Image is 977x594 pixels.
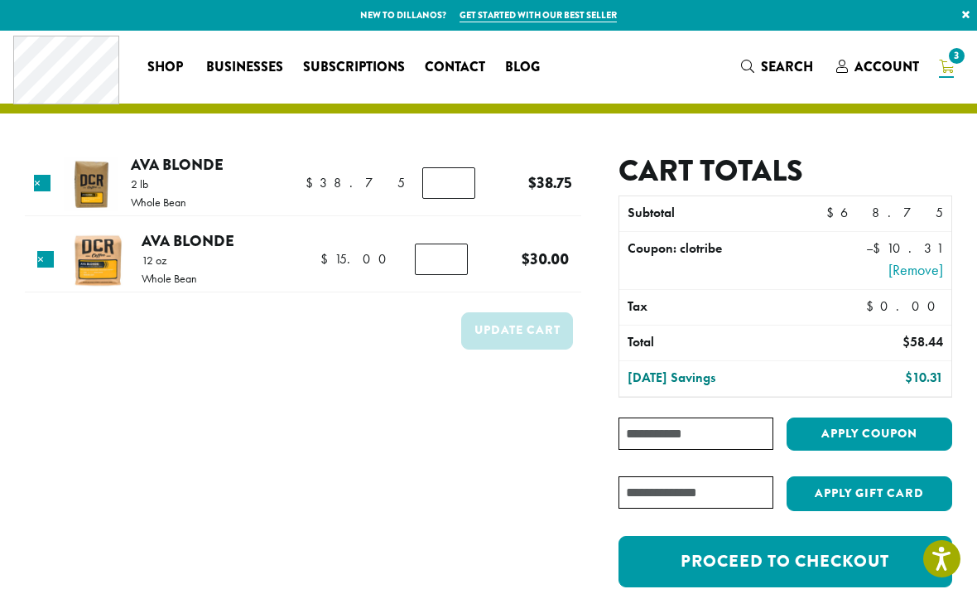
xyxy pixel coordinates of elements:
[425,57,485,78] span: Contact
[528,171,537,194] span: $
[37,251,54,268] a: Remove this item
[131,178,186,190] p: 2 lb
[761,57,813,76] span: Search
[306,174,405,191] bdi: 38.75
[528,171,572,194] bdi: 38.75
[619,232,819,289] th: Coupon: clotribe
[142,254,197,266] p: 12 oz
[826,204,943,221] bdi: 68.75
[819,232,951,289] td: –
[787,476,952,511] button: Apply Gift Card
[827,258,943,281] a: Remove clotribe coupon
[618,536,952,587] a: Proceed to checkout
[905,369,943,386] bdi: 10.31
[460,8,617,22] a: Get started with our best seller
[619,290,854,325] th: Tax
[147,57,183,78] span: Shop
[71,234,125,287] img: Ava Blonde
[873,239,943,257] span: 10.31
[866,297,943,315] bdi: 0.00
[619,326,819,360] th: Total
[415,244,468,275] input: Product quantity
[64,157,118,211] img: Ava Blonde
[320,250,394,268] bdi: 15.00
[142,229,234,252] a: Ava Blonde
[946,45,968,67] span: 3
[34,175,51,191] a: Remove this item
[306,174,320,191] span: $
[206,57,283,78] span: Businesses
[320,250,334,268] span: $
[619,361,819,396] th: [DATE] Savings
[902,333,910,350] span: $
[618,153,952,189] h2: Cart totals
[905,369,912,386] span: $
[522,248,530,270] span: $
[866,297,880,315] span: $
[619,196,818,231] th: Subtotal
[131,196,186,208] p: Whole Bean
[505,57,540,78] span: Blog
[137,54,196,80] a: Shop
[461,312,573,350] button: Update cart
[826,204,840,221] span: $
[902,333,943,350] bdi: 58.44
[787,418,952,452] button: Apply coupon
[131,153,224,176] a: Ava Blonde
[522,248,569,270] bdi: 30.00
[854,57,919,76] span: Account
[873,239,887,257] span: $
[303,57,405,78] span: Subscriptions
[142,273,197,284] p: Whole Bean
[731,53,826,80] a: Search
[422,167,475,199] input: Product quantity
